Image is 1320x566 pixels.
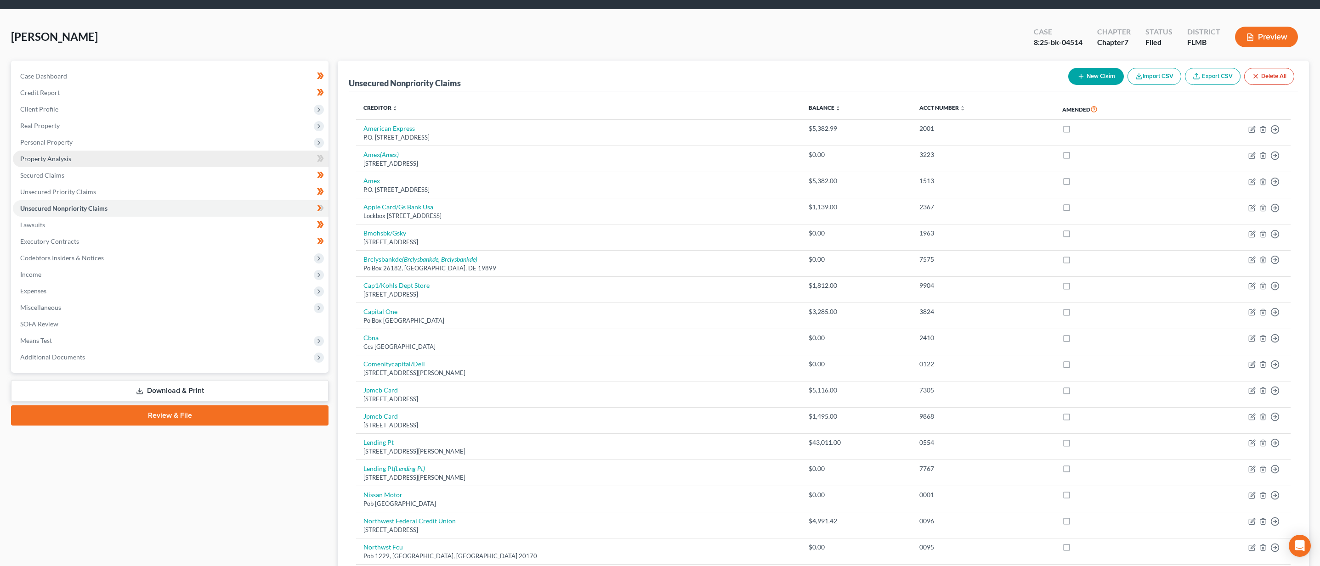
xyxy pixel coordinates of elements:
div: $1,139.00 [809,202,905,212]
a: Nissan Motor [363,491,402,499]
div: 2367 [919,202,1048,212]
div: Unsecured Nonpriority Claims [349,78,461,89]
div: Chapter [1097,37,1131,48]
div: Pob 1229, [GEOGRAPHIC_DATA], [GEOGRAPHIC_DATA] 20170 [363,552,793,560]
div: Ccs [GEOGRAPHIC_DATA] [363,342,793,351]
div: 9868 [919,412,1048,421]
a: Northwest Federal Credit Union [363,517,456,525]
i: unfold_more [960,106,965,111]
span: Expenses [20,287,46,295]
div: $1,495.00 [809,412,905,421]
i: unfold_more [392,106,398,111]
span: Secured Claims [20,171,64,179]
div: 3223 [919,150,1048,159]
div: [STREET_ADDRESS] [363,290,793,299]
div: $0.00 [809,150,905,159]
a: Lending Pt(Lending Pt) [363,465,425,472]
span: Client Profile [20,105,58,113]
div: 0122 [919,359,1048,369]
a: Cap1/Kohls Dept Store [363,281,430,289]
div: 8:25-bk-04514 [1034,37,1082,48]
a: Northwst Fcu [363,543,403,551]
span: Lawsuits [20,221,45,229]
div: $0.00 [809,333,905,342]
div: Filed [1145,37,1173,48]
div: $0.00 [809,359,905,369]
a: Unsecured Priority Claims [13,184,329,200]
div: [STREET_ADDRESS] [363,526,793,534]
i: unfold_more [835,106,841,111]
div: P.O. [STREET_ADDRESS] [363,185,793,194]
div: [STREET_ADDRESS] [363,421,793,430]
span: Executory Contracts [20,237,79,245]
span: Personal Property [20,138,73,146]
a: Bmohsbk/Gsky [363,229,406,237]
a: Amex(Amex) [363,151,399,158]
div: FLMB [1187,37,1220,48]
div: 0096 [919,516,1048,526]
div: [STREET_ADDRESS] [363,238,793,247]
span: Miscellaneous [20,303,61,311]
div: 9904 [919,281,1048,290]
span: Property Analysis [20,155,71,163]
a: Lawsuits [13,217,329,233]
a: Unsecured Nonpriority Claims [13,200,329,217]
div: $0.00 [809,229,905,238]
a: Acct Number unfold_more [919,104,965,111]
a: Capital One [363,308,397,315]
span: Additional Documents [20,353,85,361]
div: Po Box 26182, [GEOGRAPHIC_DATA], DE 19899 [363,264,793,273]
button: Delete All [1244,68,1294,85]
div: $5,382.99 [809,124,905,133]
span: Income [20,270,41,278]
a: Cbna [363,334,379,342]
div: P.O. [STREET_ADDRESS] [363,133,793,142]
div: Chapter [1097,27,1131,37]
span: Means Test [20,336,52,344]
span: Case Dashboard [20,72,67,80]
div: $0.00 [809,490,905,499]
a: Comenitycapital/Dell [363,360,425,368]
div: District [1187,27,1220,37]
div: $4,991.42 [809,516,905,526]
span: 7 [1124,38,1128,46]
div: $0.00 [809,255,905,264]
span: Real Property [20,122,60,129]
button: Import CSV [1127,68,1181,85]
div: Open Intercom Messenger [1289,535,1311,557]
span: SOFA Review [20,320,58,328]
div: 7767 [919,464,1048,473]
div: $1,812.00 [809,281,905,290]
div: 0095 [919,543,1048,552]
span: [PERSON_NAME] [11,30,98,43]
div: 1963 [919,229,1048,238]
button: Preview [1235,27,1298,47]
i: (Lending Pt) [394,465,425,472]
div: $5,116.00 [809,386,905,395]
div: $43,011.00 [809,438,905,447]
span: Unsecured Priority Claims [20,188,96,196]
a: Amex [363,177,380,185]
a: Secured Claims [13,167,329,184]
div: 1513 [919,176,1048,185]
a: Review & File [11,405,329,426]
a: American Express [363,124,415,132]
div: 7305 [919,386,1048,395]
a: Balance unfold_more [809,104,841,111]
a: Jpmcb Card [363,386,398,394]
a: Download & Print [11,380,329,402]
div: Po Box [GEOGRAPHIC_DATA] [363,316,793,325]
div: Case [1034,27,1082,37]
div: [STREET_ADDRESS][PERSON_NAME] [363,369,793,377]
div: [STREET_ADDRESS] [363,159,793,168]
a: Lending Pt [363,438,394,446]
a: Creditor unfold_more [363,104,398,111]
div: 2410 [919,333,1048,342]
span: Unsecured Nonpriority Claims [20,204,108,212]
span: Credit Report [20,89,60,96]
a: Brclysbankde(Brclysbankde, Brclysbankde) [363,255,477,263]
div: 0001 [919,490,1048,499]
div: 2001 [919,124,1048,133]
a: Case Dashboard [13,68,329,84]
div: Status [1145,27,1173,37]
